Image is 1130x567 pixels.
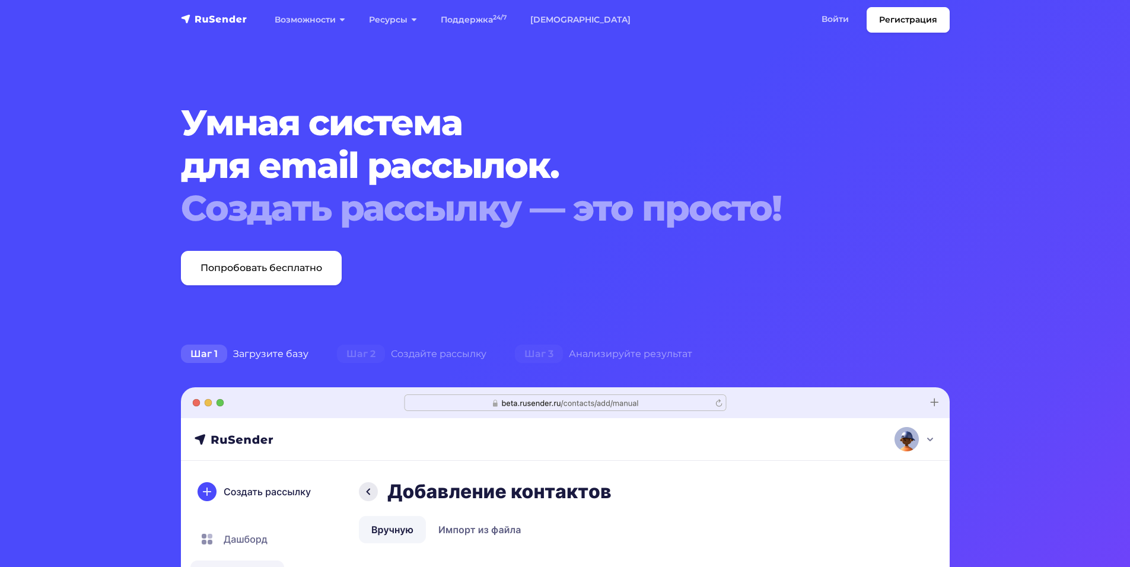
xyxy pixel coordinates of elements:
a: Регистрация [867,7,950,33]
div: Создать рассылку — это просто! [181,187,884,230]
sup: 24/7 [493,14,507,21]
span: Шаг 3 [515,345,563,364]
span: Шаг 2 [337,345,385,364]
h1: Умная система для email рассылок. [181,101,884,230]
a: Попробовать бесплатно [181,251,342,285]
a: Ресурсы [357,8,429,32]
a: Войти [810,7,861,31]
div: Анализируйте результат [501,342,706,366]
span: Шаг 1 [181,345,227,364]
div: Создайте рассылку [323,342,501,366]
a: [DEMOGRAPHIC_DATA] [518,8,642,32]
img: RuSender [181,13,247,25]
div: Загрузите базу [167,342,323,366]
a: Поддержка24/7 [429,8,518,32]
a: Возможности [263,8,357,32]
